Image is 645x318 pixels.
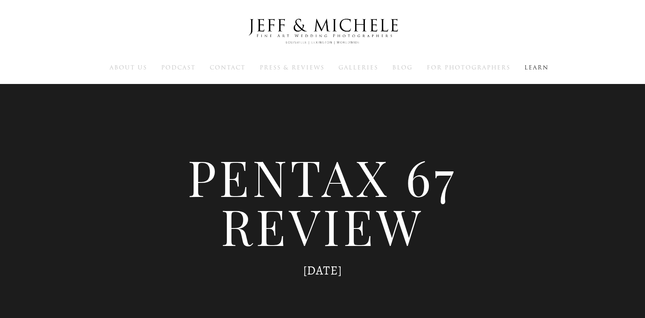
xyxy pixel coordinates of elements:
[392,64,413,71] a: Blog
[237,11,408,52] img: Louisville Wedding Photographers - Jeff & Michele Wedding Photographers
[338,64,378,71] a: Galleries
[260,64,324,71] a: Press & Reviews
[524,64,549,72] span: Learn
[427,64,510,72] span: For Photographers
[260,64,324,72] span: Press & Reviews
[392,64,413,72] span: Blog
[210,64,246,71] a: Contact
[110,64,147,71] a: About Us
[524,64,549,71] a: Learn
[161,64,196,71] a: Podcast
[161,64,196,72] span: Podcast
[210,64,246,72] span: Contact
[110,64,147,72] span: About Us
[303,262,342,279] time: [DATE]
[118,152,527,250] h1: Pentax 67 Review
[338,64,378,72] span: Galleries
[427,64,510,71] a: For Photographers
